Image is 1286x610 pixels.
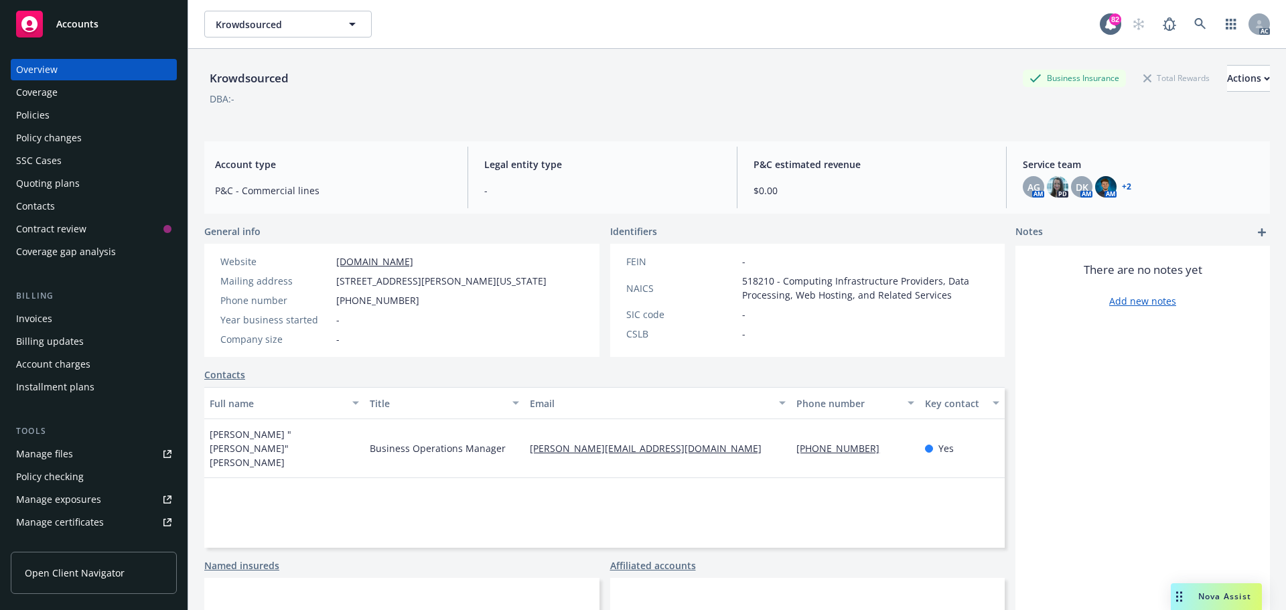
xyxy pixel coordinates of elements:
[796,442,890,455] a: [PHONE_NUMBER]
[1095,176,1117,198] img: photo
[16,59,58,80] div: Overview
[1027,180,1040,194] span: AG
[336,255,413,268] a: [DOMAIN_NAME]
[530,442,772,455] a: [PERSON_NAME][EMAIL_ADDRESS][DOMAIN_NAME]
[220,313,331,327] div: Year business started
[1084,262,1202,278] span: There are no notes yet
[524,387,791,419] button: Email
[1023,157,1259,171] span: Service team
[1023,70,1126,86] div: Business Insurance
[11,59,177,80] a: Overview
[370,441,506,455] span: Business Operations Manager
[11,425,177,438] div: Tools
[742,274,989,302] span: 518210 - Computing Infrastructure Providers, Data Processing, Web Hosting, and Related Services
[925,396,985,410] div: Key contact
[204,11,372,37] button: Krowdsourced
[16,534,84,556] div: Manage claims
[336,274,547,288] span: [STREET_ADDRESS][PERSON_NAME][US_STATE]
[11,241,177,262] a: Coverage gap analysis
[16,127,82,149] div: Policy changes
[210,92,234,106] div: DBA: -
[16,376,94,398] div: Installment plans
[1171,583,1262,610] button: Nova Assist
[1047,176,1068,198] img: photo
[220,293,331,307] div: Phone number
[11,489,177,510] a: Manage exposures
[336,293,419,307] span: [PHONE_NUMBER]
[754,157,990,171] span: P&C estimated revenue
[11,218,177,240] a: Contract review
[11,308,177,329] a: Invoices
[1187,11,1214,37] a: Search
[220,254,331,269] div: Website
[1015,224,1043,240] span: Notes
[484,183,721,198] span: -
[11,331,177,352] a: Billing updates
[16,82,58,103] div: Coverage
[742,327,745,341] span: -
[626,327,737,341] div: CSLB
[204,368,245,382] a: Contacts
[796,396,899,410] div: Phone number
[754,183,990,198] span: $0.00
[11,173,177,194] a: Quoting plans
[16,512,104,533] div: Manage certificates
[16,443,73,465] div: Manage files
[220,332,331,346] div: Company size
[364,387,524,419] button: Title
[1137,70,1216,86] div: Total Rewards
[204,224,261,238] span: General info
[16,489,101,510] div: Manage exposures
[1122,183,1131,191] a: +2
[215,157,451,171] span: Account type
[16,241,116,262] div: Coverage gap analysis
[1076,180,1088,194] span: DK
[16,308,52,329] div: Invoices
[11,466,177,487] a: Policy checking
[16,354,90,375] div: Account charges
[1171,583,1188,610] div: Drag to move
[742,254,745,269] span: -
[1109,294,1176,308] a: Add new notes
[204,387,364,419] button: Full name
[56,19,98,29] span: Accounts
[610,224,657,238] span: Identifiers
[626,281,737,295] div: NAICS
[11,150,177,171] a: SSC Cases
[1125,11,1152,37] a: Start snowing
[11,512,177,533] a: Manage certificates
[11,82,177,103] a: Coverage
[11,196,177,217] a: Contacts
[11,534,177,556] a: Manage claims
[216,17,332,31] span: Krowdsourced
[210,427,359,469] span: [PERSON_NAME] "[PERSON_NAME]" [PERSON_NAME]
[11,376,177,398] a: Installment plans
[1227,66,1270,91] div: Actions
[11,104,177,126] a: Policies
[938,441,954,455] span: Yes
[16,331,84,352] div: Billing updates
[16,104,50,126] div: Policies
[11,5,177,43] a: Accounts
[1218,11,1244,37] a: Switch app
[626,254,737,269] div: FEIN
[1254,224,1270,240] a: add
[626,307,737,321] div: SIC code
[742,307,745,321] span: -
[336,332,340,346] span: -
[370,396,504,410] div: Title
[220,274,331,288] div: Mailing address
[1227,65,1270,92] button: Actions
[210,396,344,410] div: Full name
[484,157,721,171] span: Legal entity type
[530,396,771,410] div: Email
[1156,11,1183,37] a: Report a Bug
[11,443,177,465] a: Manage files
[610,558,696,573] a: Affiliated accounts
[204,558,279,573] a: Named insureds
[1198,591,1251,602] span: Nova Assist
[16,150,62,171] div: SSC Cases
[204,70,294,87] div: Krowdsourced
[25,566,125,580] span: Open Client Navigator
